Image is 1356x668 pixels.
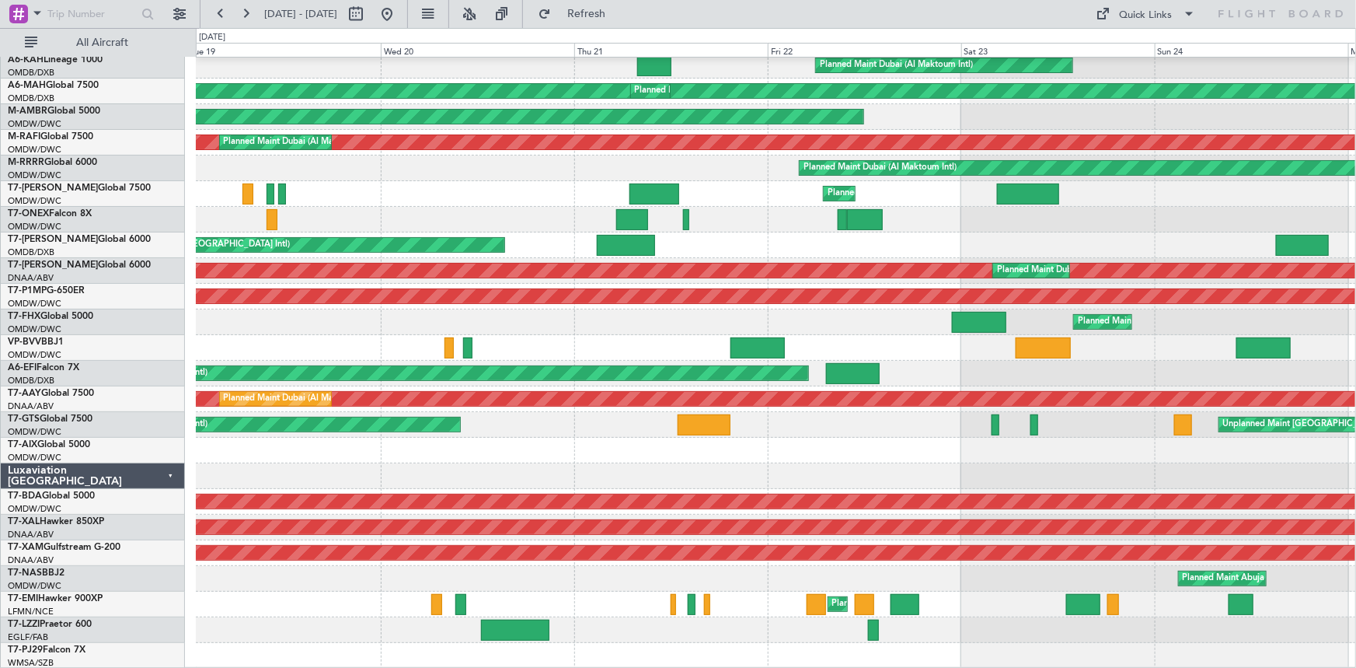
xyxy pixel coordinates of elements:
[8,337,41,347] span: VP-BVV
[8,247,54,258] a: OMDB/DXB
[8,272,54,284] a: DNAA/ABV
[8,170,61,181] a: OMDW/DWC
[8,93,54,104] a: OMDB/DXB
[8,645,43,655] span: T7-PJ29
[828,182,981,205] div: Planned Maint Dubai (Al Maktoum Intl)
[8,363,79,372] a: A6-EFIFalcon 7X
[1089,2,1204,26] button: Quick Links
[8,184,151,193] a: T7-[PERSON_NAME]Global 7500
[8,491,95,501] a: T7-BDAGlobal 5000
[8,594,103,603] a: T7-EMIHawker 900XP
[8,286,47,296] span: T7-P1MP
[47,2,137,26] input: Trip Number
[8,312,40,321] span: T7-FHX
[8,529,54,540] a: DNAA/ABV
[8,349,61,361] a: OMDW/DWC
[8,298,61,310] a: OMDW/DWC
[8,363,37,372] span: A6-EFI
[8,107,100,116] a: M-AMBRGlobal 5000
[8,67,54,79] a: OMDB/DXB
[8,631,48,643] a: EGLF/FAB
[820,54,973,77] div: Planned Maint Dubai (Al Maktoum Intl)
[224,131,377,154] div: Planned Maint Dubai (Al Maktoum Intl)
[8,620,40,629] span: T7-LZZI
[8,517,104,526] a: T7-XALHawker 850XP
[8,261,98,270] span: T7-[PERSON_NAME]
[8,517,40,526] span: T7-XAL
[8,132,93,142] a: M-RAFIGlobal 7500
[8,81,46,90] span: A6-MAH
[8,440,37,449] span: T7-AIX
[1155,43,1348,57] div: Sun 24
[554,9,619,19] span: Refresh
[224,387,377,411] div: Planned Maint Dubai (Al Maktoum Intl)
[264,7,337,21] span: [DATE] - [DATE]
[8,158,97,167] a: M-RRRRGlobal 6000
[997,259,1150,282] div: Planned Maint Dubai (Al Maktoum Intl)
[8,606,54,617] a: LFMN/NCE
[8,107,47,116] span: M-AMBR
[8,594,38,603] span: T7-EMI
[8,209,92,219] a: T7-ONEXFalcon 8X
[381,43,574,57] div: Wed 20
[768,43,961,57] div: Fri 22
[8,620,92,629] a: T7-LZZIPraetor 600
[832,593,962,616] div: Planned Maint [PERSON_NAME]
[8,158,44,167] span: M-RRRR
[531,2,624,26] button: Refresh
[8,503,61,515] a: OMDW/DWC
[961,43,1155,57] div: Sat 23
[8,184,98,193] span: T7-[PERSON_NAME]
[8,452,61,463] a: OMDW/DWC
[803,156,957,180] div: Planned Maint Dubai (Al Maktoum Intl)
[574,43,768,57] div: Thu 21
[8,312,93,321] a: T7-FHXGlobal 5000
[8,568,42,578] span: T7-NAS
[8,55,103,65] a: A6-KAHLineage 1000
[8,543,44,552] span: T7-XAM
[635,79,894,103] div: Planned Maint [GEOGRAPHIC_DATA] ([GEOGRAPHIC_DATA] Intl)
[17,30,169,55] button: All Aircraft
[8,144,61,156] a: OMDW/DWC
[8,375,54,386] a: OMDB/DXB
[8,414,92,424] a: T7-GTSGlobal 7500
[187,43,381,57] div: Tue 19
[8,55,44,65] span: A6-KAH
[8,209,49,219] span: T7-ONEX
[8,261,151,270] a: T7-[PERSON_NAME]Global 6000
[8,324,61,335] a: OMDW/DWC
[40,37,164,48] span: All Aircraft
[8,491,42,501] span: T7-BDA
[8,132,40,142] span: M-RAFI
[8,645,85,655] a: T7-PJ29Falcon 7X
[8,568,64,578] a: T7-NASBBJ2
[8,389,94,398] a: T7-AAYGlobal 7500
[8,414,40,424] span: T7-GTS
[8,426,61,438] a: OMDW/DWC
[8,440,90,449] a: T7-AIXGlobal 5000
[1078,310,1323,334] div: Planned Maint [GEOGRAPHIC_DATA] ([GEOGRAPHIC_DATA])
[8,286,85,296] a: T7-P1MPG-650ER
[8,235,98,244] span: T7-[PERSON_NAME]
[8,235,151,244] a: T7-[PERSON_NAME]Global 6000
[8,81,99,90] a: A6-MAHGlobal 7500
[8,195,61,207] a: OMDW/DWC
[1120,8,1173,23] div: Quick Links
[8,337,64,347] a: VP-BVVBBJ1
[8,221,61,233] a: OMDW/DWC
[8,543,120,552] a: T7-XAMGulfstream G-200
[8,400,54,412] a: DNAA/ABV
[8,580,61,592] a: OMDW/DWC
[8,118,61,130] a: OMDW/DWC
[8,554,54,566] a: DNAA/ABV
[8,389,41,398] span: T7-AAY
[199,31,225,44] div: [DATE]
